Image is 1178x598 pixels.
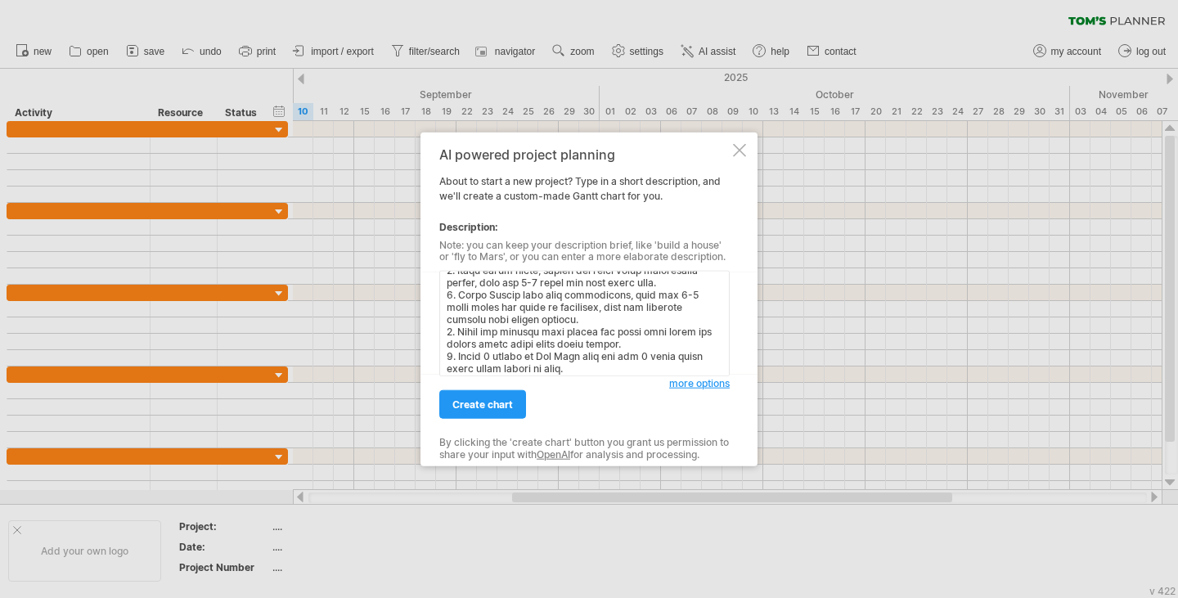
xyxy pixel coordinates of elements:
[439,437,730,461] div: By clicking the 'create chart' button you grant us permission to share your input with for analys...
[439,390,526,419] a: create chart
[439,239,730,263] div: Note: you can keep your description brief, like 'build a house' or 'fly to Mars', or you can ente...
[439,219,730,234] div: Description:
[452,398,513,411] span: create chart
[537,447,570,460] a: OpenAI
[439,146,730,452] div: About to start a new project? Type in a short description, and we'll create a custom-made Gantt c...
[669,377,730,389] span: more options
[669,376,730,391] a: more options
[439,146,730,161] div: AI powered project planning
